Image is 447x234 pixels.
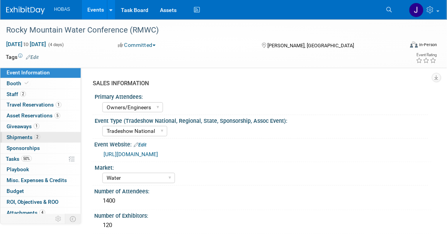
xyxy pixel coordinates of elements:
span: Booth [7,80,30,86]
a: Event Information [0,67,81,78]
div: Event Type (Tradeshow National, Regional, State, Sponsorship, Assoc Event): [95,115,428,125]
a: Playbook [0,164,81,175]
i: Booth reservation complete [25,81,29,85]
td: Personalize Event Tab Strip [52,214,65,224]
a: Tasks50% [0,154,81,164]
a: [URL][DOMAIN_NAME] [104,151,158,157]
span: to [22,41,30,47]
span: Shipments [7,134,40,140]
span: Misc. Expenses & Credits [7,177,67,183]
span: Event Information [7,69,50,76]
span: 1 [34,123,39,129]
div: Event Rating [416,53,437,57]
div: In-Person [419,42,437,48]
a: Misc. Expenses & Credits [0,175,81,186]
div: Market: [95,162,428,172]
img: ExhibitDay [6,7,45,14]
td: Tags [6,53,39,61]
span: Sponsorships [7,145,40,151]
div: Event Website: [94,139,432,149]
span: Travel Reservations [7,102,61,108]
span: ROI, Objectives & ROO [7,199,58,205]
a: Budget [0,186,81,196]
span: 4 [39,210,45,215]
span: (4 days) [48,42,64,47]
span: [DATE] [DATE] [6,41,46,48]
div: 120 [100,219,426,231]
a: Edit [134,142,146,148]
span: Staff [7,91,26,97]
span: Tasks [6,156,32,162]
span: Budget [7,188,24,194]
a: Attachments4 [0,208,81,218]
div: Event Format [370,40,437,52]
a: Booth [0,78,81,89]
span: 50% [21,156,32,162]
span: 2 [20,91,26,97]
div: Primary Attendees: [95,91,428,101]
a: Travel Reservations1 [0,100,81,110]
span: Asset Reservations [7,112,60,119]
div: Number of Attendees: [94,186,432,195]
a: ROI, Objectives & ROO [0,197,81,207]
div: Number of Exhibitors: [94,210,432,220]
button: Committed [115,41,159,49]
div: SALES INFORMATION [93,79,426,88]
div: 1400 [100,195,426,207]
a: Sponsorships [0,143,81,153]
span: 2 [34,134,40,140]
span: HOBAS [54,7,70,12]
span: Playbook [7,166,29,172]
td: Toggle Event Tabs [65,214,81,224]
div: Rocky Mountain Water Conference (RMWC) [3,23,395,37]
span: 5 [54,113,60,119]
a: Edit [26,55,39,60]
span: [PERSON_NAME], [GEOGRAPHIC_DATA] [267,43,354,48]
span: Giveaways [7,123,39,129]
img: Jennifer Jensen [409,3,424,17]
a: Shipments2 [0,132,81,143]
span: Attachments [7,210,45,216]
span: 1 [56,102,61,108]
a: Giveaways1 [0,121,81,132]
a: Asset Reservations5 [0,110,81,121]
img: Format-Inperson.png [410,41,418,48]
a: Staff2 [0,89,81,100]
